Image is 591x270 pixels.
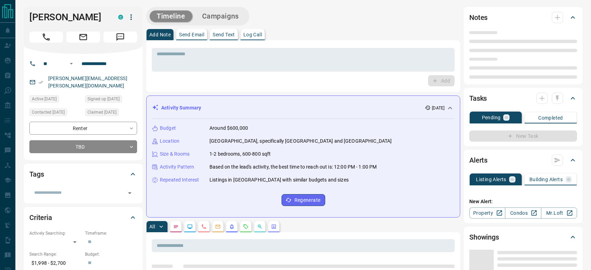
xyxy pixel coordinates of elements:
p: Send Email [179,32,204,37]
p: Repeated Interest [160,176,199,184]
div: Showings [469,229,577,246]
p: New Alert: [469,198,577,205]
p: Location [160,137,179,145]
svg: Email Verified [38,80,43,85]
h2: Showings [469,232,499,243]
p: Based on the lead's activity, the best time to reach out is: 12:00 PM - 1:00 PM [209,163,377,171]
span: Call [29,31,63,43]
a: Property [469,207,505,219]
h2: Tags [29,169,44,180]
p: Pending [482,115,501,120]
div: TBD [29,140,137,153]
h2: Notes [469,12,487,23]
div: Activity Summary[DATE] [152,101,454,114]
svg: Requests [243,224,249,229]
svg: Lead Browsing Activity [187,224,193,229]
div: Sat Aug 09 2025 [85,95,137,105]
h2: Tasks [469,93,487,104]
a: [PERSON_NAME][EMAIL_ADDRESS][PERSON_NAME][DOMAIN_NAME] [48,76,127,88]
p: Add Note [149,32,171,37]
button: Timeline [150,10,192,22]
p: Activity Summary [161,104,201,112]
svg: Opportunities [257,224,263,229]
p: [GEOGRAPHIC_DATA], specifically [GEOGRAPHIC_DATA] and [GEOGRAPHIC_DATA] [209,137,392,145]
div: Sat Aug 09 2025 [29,108,81,118]
p: Timeframe: [85,230,137,236]
div: Sat Aug 09 2025 [85,108,137,118]
button: Regenerate [282,194,325,206]
h2: Criteria [29,212,52,223]
div: Tasks [469,90,577,107]
p: Budget [160,125,176,132]
p: Log Call [243,32,262,37]
svg: Listing Alerts [229,224,235,229]
span: Contacted [DATE] [32,109,65,116]
div: Criteria [29,209,137,226]
p: Search Range: [29,251,81,257]
p: $1,998 - $2,700 [29,257,81,269]
svg: Agent Actions [271,224,277,229]
button: Campaigns [195,10,246,22]
button: Open [125,188,135,198]
p: [DATE] [432,105,444,111]
span: Email [66,31,100,43]
span: Claimed [DATE] [87,109,116,116]
span: Active [DATE] [32,95,57,102]
div: Alerts [469,152,577,169]
p: 1-2 bedrooms, 600-800 sqft [209,150,271,158]
a: Condos [505,207,541,219]
div: Tags [29,166,137,183]
p: Completed [538,115,563,120]
svg: Calls [201,224,207,229]
p: Around $600,000 [209,125,248,132]
p: Listing Alerts [476,177,506,182]
span: Message [104,31,137,43]
div: Sat Aug 09 2025 [29,95,81,105]
p: Activity Pattern [160,163,194,171]
p: All [149,224,155,229]
button: Open [67,59,76,68]
p: Size & Rooms [160,150,190,158]
svg: Notes [173,224,179,229]
div: condos.ca [118,15,123,20]
div: Renter [29,122,137,135]
p: Send Text [213,32,235,37]
p: Budget: [85,251,137,257]
h2: Alerts [469,155,487,166]
a: Mr.Loft [541,207,577,219]
p: Listings in [GEOGRAPHIC_DATA] with similar budgets and sizes [209,176,349,184]
p: Building Alerts [529,177,563,182]
svg: Emails [215,224,221,229]
h1: [PERSON_NAME] [29,12,108,23]
div: Notes [469,9,577,26]
p: Actively Searching: [29,230,81,236]
span: Signed up [DATE] [87,95,120,102]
